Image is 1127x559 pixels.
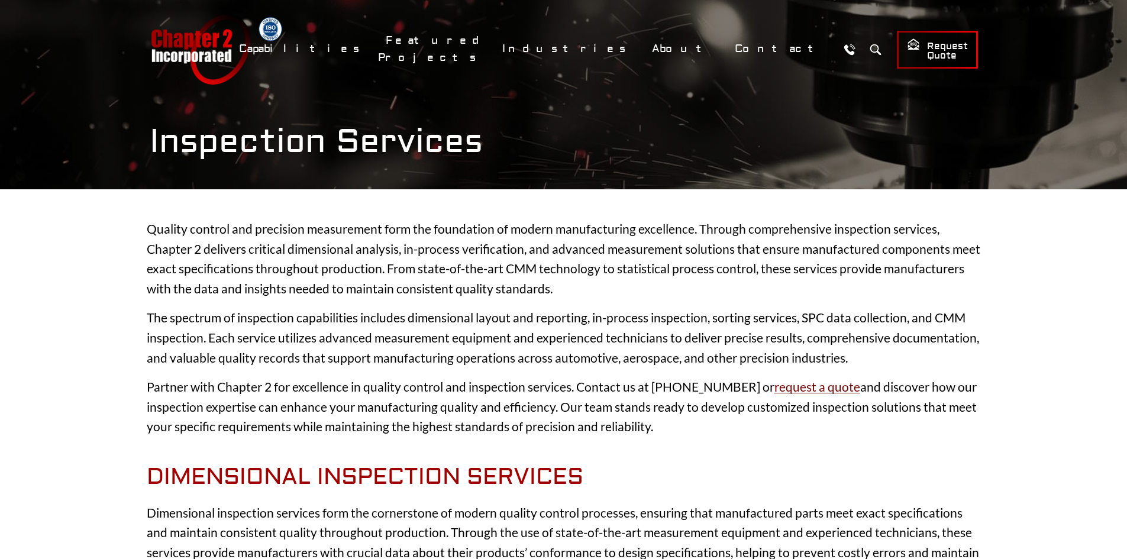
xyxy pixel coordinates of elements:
a: Chapter 2 Incorporated [150,14,250,85]
a: Contact [727,36,833,62]
a: Featured Projects [378,28,489,70]
button: Search [865,38,887,60]
p: Partner with Chapter 2 for excellence in quality control and inspection services. Contact us at [... [147,377,981,437]
p: The spectrum of inspection capabilities includes dimensional layout and reporting, in-process ins... [147,308,981,367]
h2: Dimensional Inspection Services [147,464,981,491]
span: Request Quote [907,38,968,62]
a: Request Quote [897,31,978,69]
a: Call Us [839,38,861,60]
p: Quality control and precision measurement form the foundation of modern manufacturing excellence.... [147,219,981,298]
a: Capabilities [231,36,372,62]
a: request a quote [774,379,860,394]
a: Industries [495,36,638,62]
h1: Inspection Services [150,122,978,161]
a: About [644,36,721,62]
